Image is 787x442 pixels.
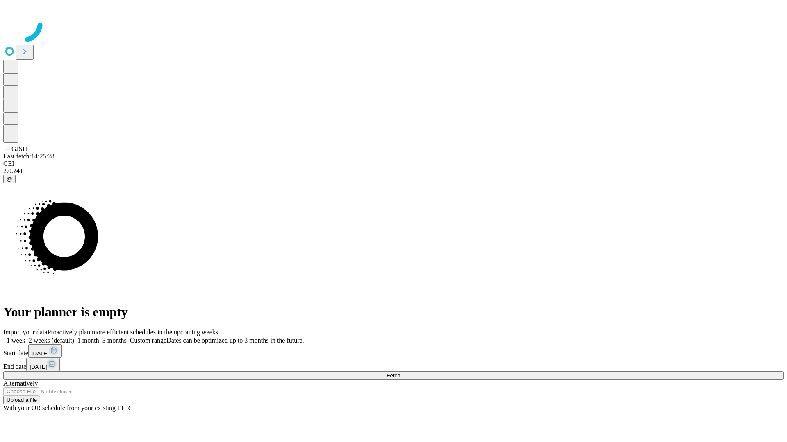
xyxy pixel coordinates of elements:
[77,337,99,344] span: 1 month
[3,396,40,404] button: Upload a file
[3,404,130,411] span: With your OR schedule from your existing EHR
[166,337,304,344] span: Dates can be optimized up to 3 months in the future.
[387,372,400,379] span: Fetch
[30,364,47,370] span: [DATE]
[11,145,27,152] span: GJSH
[26,358,60,371] button: [DATE]
[7,176,12,182] span: @
[3,175,16,183] button: @
[28,344,62,358] button: [DATE]
[102,337,127,344] span: 3 months
[3,358,784,371] div: End date
[3,153,55,160] span: Last fetch: 14:25:28
[7,337,25,344] span: 1 week
[3,304,784,320] h1: Your planner is empty
[3,329,48,336] span: Import your data
[3,371,784,380] button: Fetch
[48,329,220,336] span: Proactively plan more efficient schedules in the upcoming weeks.
[130,337,166,344] span: Custom range
[3,380,38,387] span: Alternatively
[29,337,74,344] span: 2 weeks (default)
[3,160,784,167] div: GEI
[3,167,784,175] div: 2.0.241
[3,344,784,358] div: Start date
[32,350,49,356] span: [DATE]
